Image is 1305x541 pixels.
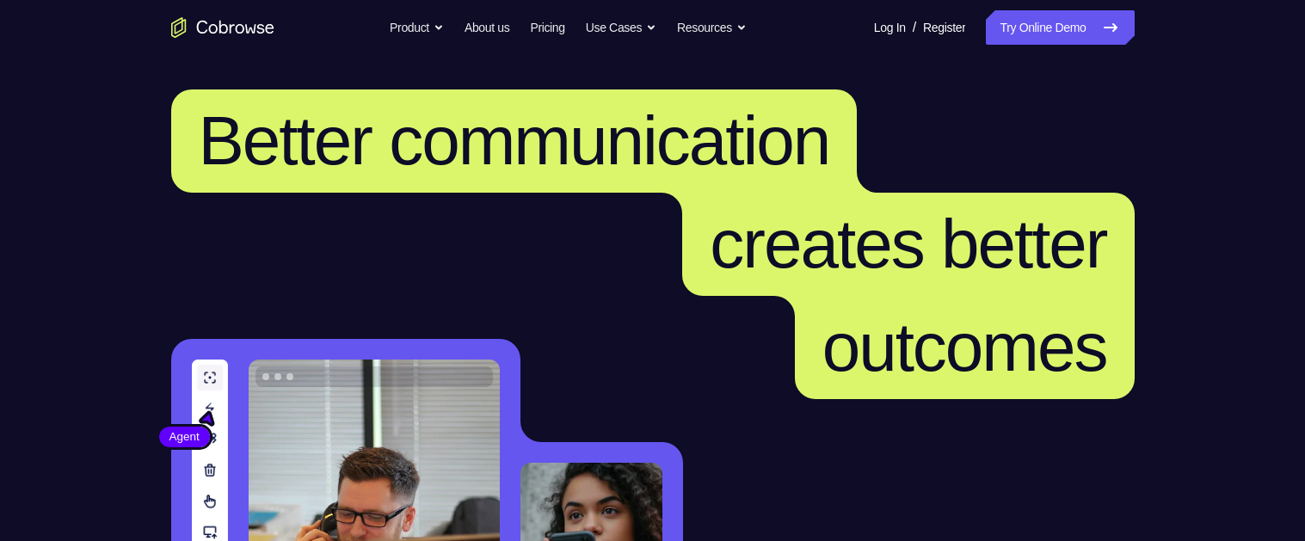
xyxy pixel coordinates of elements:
span: / [913,17,916,38]
a: Try Online Demo [986,10,1134,45]
a: Register [923,10,965,45]
span: Agent [159,428,210,446]
span: creates better [710,206,1106,282]
a: Log In [874,10,906,45]
a: About us [465,10,509,45]
button: Resources [677,10,747,45]
span: Better communication [199,102,830,179]
a: Go to the home page [171,17,274,38]
a: Pricing [530,10,564,45]
button: Use Cases [586,10,656,45]
button: Product [390,10,444,45]
span: outcomes [822,309,1107,385]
